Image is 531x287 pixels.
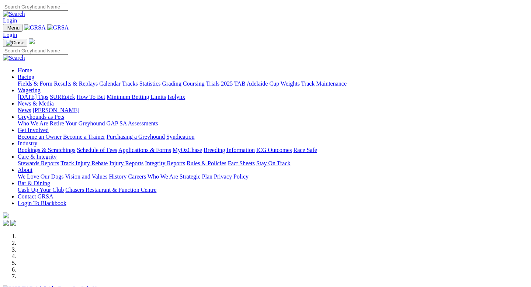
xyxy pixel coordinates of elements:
span: Menu [7,25,20,31]
a: Coursing [183,80,205,87]
a: [PERSON_NAME] [32,107,79,113]
a: Become a Trainer [63,134,105,140]
img: Search [3,11,25,17]
img: Search [3,55,25,61]
a: Minimum Betting Limits [107,94,166,100]
a: Greyhounds as Pets [18,114,64,120]
a: Login [3,32,17,38]
a: Bar & Dining [18,180,50,186]
a: Weights [281,80,300,87]
a: Fact Sheets [228,160,255,166]
div: Industry [18,147,528,153]
div: Racing [18,80,528,87]
div: Care & Integrity [18,160,528,167]
a: News [18,107,31,113]
a: Get Involved [18,127,49,133]
a: Applications & Forms [118,147,171,153]
a: 2025 TAB Adelaide Cup [221,80,279,87]
a: Chasers Restaurant & Function Centre [65,187,156,193]
a: We Love Our Dogs [18,173,63,180]
a: Login [3,17,17,24]
div: Greyhounds as Pets [18,120,528,127]
a: Calendar [99,80,121,87]
img: facebook.svg [3,220,9,226]
a: Care & Integrity [18,153,57,160]
button: Toggle navigation [3,39,27,47]
a: Stay On Track [256,160,290,166]
div: About [18,173,528,180]
a: History [109,173,126,180]
input: Search [3,47,68,55]
button: Toggle navigation [3,24,22,32]
a: Trials [206,80,219,87]
a: GAP SA Assessments [107,120,158,127]
a: Careers [128,173,146,180]
img: GRSA [47,24,69,31]
a: Grading [162,80,181,87]
a: Home [18,67,32,73]
a: Fields & Form [18,80,52,87]
input: Search [3,3,68,11]
img: GRSA [24,24,46,31]
img: logo-grsa-white.png [3,212,9,218]
div: Get Involved [18,134,528,140]
a: Statistics [139,80,161,87]
a: News & Media [18,100,54,107]
img: Close [6,40,24,46]
a: Isolynx [167,94,185,100]
a: Wagering [18,87,41,93]
a: SUREpick [50,94,75,100]
a: Retire Your Greyhound [50,120,105,127]
img: twitter.svg [10,220,16,226]
div: Bar & Dining [18,187,528,193]
a: About [18,167,32,173]
div: News & Media [18,107,528,114]
a: Track Maintenance [301,80,347,87]
div: Wagering [18,94,528,100]
a: How To Bet [77,94,105,100]
a: Cash Up Your Club [18,187,64,193]
a: Who We Are [18,120,48,127]
a: Tracks [122,80,138,87]
a: Who We Are [147,173,178,180]
a: Injury Reports [109,160,143,166]
a: Login To Blackbook [18,200,66,206]
a: Purchasing a Greyhound [107,134,165,140]
a: Rules & Policies [187,160,226,166]
a: [DATE] Tips [18,94,48,100]
a: Vision and Values [65,173,107,180]
a: Industry [18,140,37,146]
a: Privacy Policy [214,173,249,180]
a: ICG Outcomes [256,147,292,153]
a: Contact GRSA [18,193,53,200]
a: Strategic Plan [180,173,212,180]
a: Racing [18,74,34,80]
a: Track Injury Rebate [60,160,108,166]
a: Schedule of Fees [77,147,117,153]
a: MyOzChase [173,147,202,153]
a: Race Safe [293,147,317,153]
a: Become an Owner [18,134,62,140]
a: Breeding Information [204,147,255,153]
img: logo-grsa-white.png [29,38,35,44]
a: Stewards Reports [18,160,59,166]
a: Integrity Reports [145,160,185,166]
a: Bookings & Scratchings [18,147,75,153]
a: Results & Replays [54,80,98,87]
a: Syndication [166,134,194,140]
